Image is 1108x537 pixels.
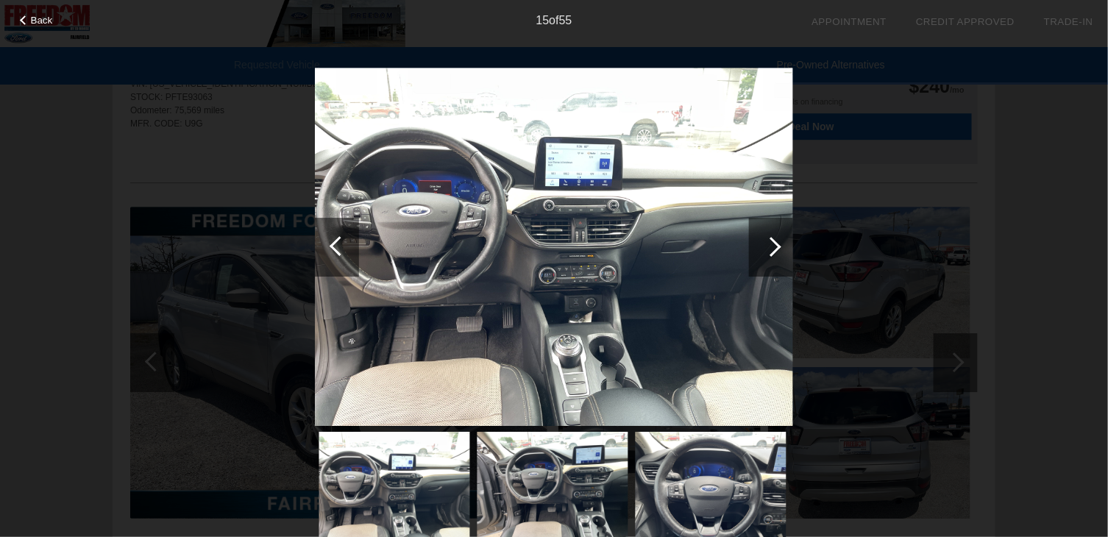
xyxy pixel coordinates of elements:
span: 55 [559,14,572,26]
span: 15 [536,14,550,26]
a: Appointment [812,16,887,27]
span: Back [31,15,53,26]
a: Trade-In [1044,16,1093,27]
a: Credit Approved [916,16,1015,27]
img: 15.jpg [315,68,793,427]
